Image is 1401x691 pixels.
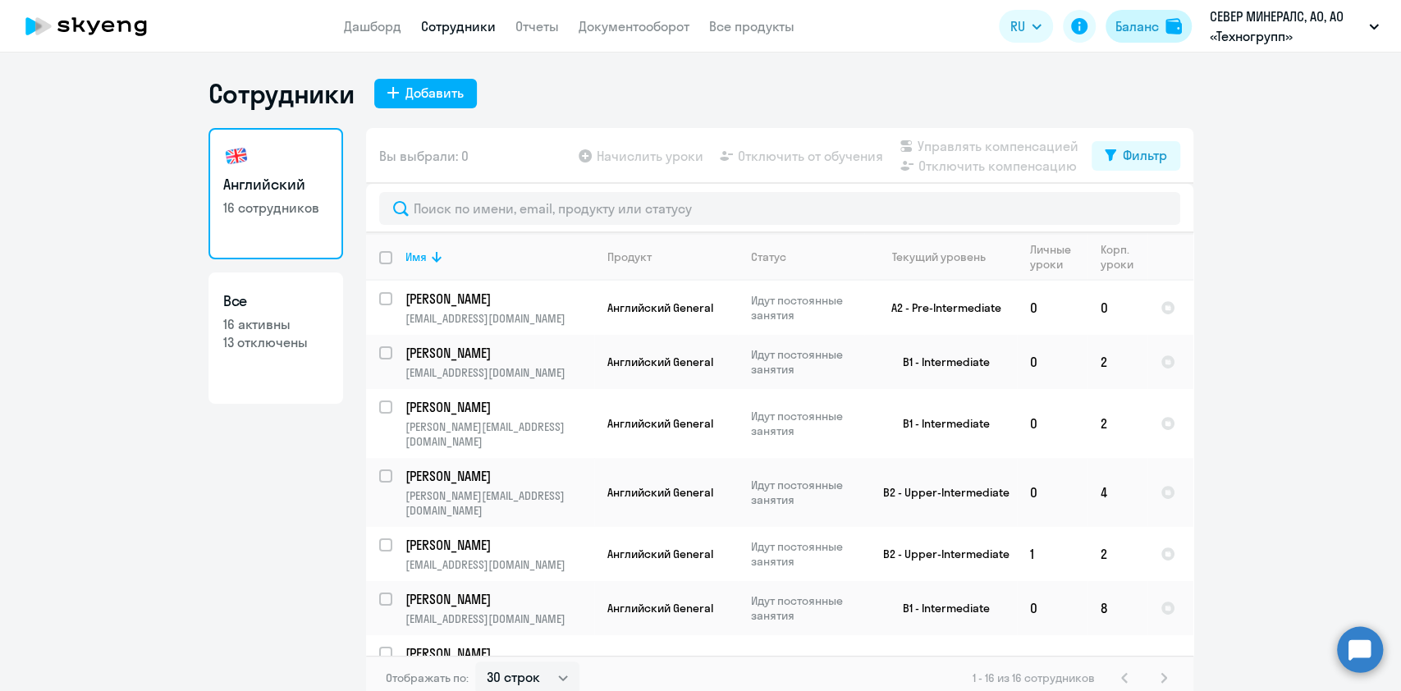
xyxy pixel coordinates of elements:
td: 8 [1087,581,1147,635]
span: Вы выбрали: 0 [379,146,469,166]
div: Добавить [405,83,464,103]
a: [PERSON_NAME] [405,536,593,554]
td: 1 [1017,527,1087,581]
a: Английский16 сотрудников [208,128,343,259]
p: [PERSON_NAME] [405,644,591,662]
div: Личные уроки [1030,242,1087,272]
td: 2 [1087,527,1147,581]
td: 2 [1087,335,1147,389]
td: 2 [1087,389,1147,458]
p: [PERSON_NAME] [405,344,591,362]
p: 16 активны [223,315,328,333]
div: Статус [751,249,863,264]
span: Английский General [607,416,713,431]
p: [PERSON_NAME] [405,590,591,608]
a: Сотрудники [421,18,496,34]
p: [PERSON_NAME][EMAIL_ADDRESS][DOMAIN_NAME] [405,488,593,518]
a: [PERSON_NAME] [405,398,593,416]
div: Статус [751,249,786,264]
div: Имя [405,249,593,264]
input: Поиск по имени, email, продукту или статусу [379,192,1180,225]
a: Документооборот [579,18,689,34]
p: Идут постоянные занятия [751,347,863,377]
p: [EMAIL_ADDRESS][DOMAIN_NAME] [405,611,593,626]
td: B1 - Intermediate [864,389,1017,458]
div: Личные уроки [1030,242,1076,272]
p: Идут постоянные занятия [751,593,863,623]
span: RU [1010,16,1025,36]
p: [PERSON_NAME][EMAIL_ADDRESS][DOMAIN_NAME] [405,419,593,449]
td: 4 [1087,458,1147,527]
td: B1 - Intermediate [864,581,1017,635]
img: balance [1165,18,1182,34]
p: [PERSON_NAME] [405,398,591,416]
div: Баланс [1115,16,1159,36]
td: 0 [1017,581,1087,635]
p: [EMAIL_ADDRESS][DOMAIN_NAME] [405,311,593,326]
p: Идут постоянные занятия [751,539,863,569]
p: [PERSON_NAME] [405,467,591,485]
div: Продукт [607,249,737,264]
button: Балансbalance [1106,10,1192,43]
div: Текущий уровень [892,249,986,264]
a: Все16 активны13 отключены [208,272,343,404]
td: 0 [1017,281,1087,335]
span: Английский General [607,485,713,500]
span: Английский General [607,355,713,369]
td: 0 [1087,281,1147,335]
h3: Все [223,291,328,312]
p: Идут постоянные занятия [751,478,863,507]
p: Идут постоянные занятия [751,293,863,323]
h1: Сотрудники [208,77,355,110]
button: RU [999,10,1053,43]
a: Отчеты [515,18,559,34]
div: Продукт [607,249,652,264]
td: 0 [1017,389,1087,458]
td: B2 - Upper-Intermediate [864,458,1017,527]
a: [PERSON_NAME] [405,644,593,662]
a: [PERSON_NAME] [405,344,593,362]
span: Английский General [607,300,713,315]
span: Отображать по: [386,670,469,685]
div: Имя [405,249,427,264]
a: Дашборд [344,18,401,34]
div: Фильтр [1123,145,1167,165]
h3: Английский [223,174,328,195]
a: [PERSON_NAME] [405,290,593,308]
div: Корп. уроки [1101,242,1136,272]
span: 1 - 16 из 16 сотрудников [973,670,1095,685]
p: 16 сотрудников [223,199,328,217]
a: [PERSON_NAME] [405,590,593,608]
button: СЕВЕР МИНЕРАЛС, АО, АО «Техногрупп» [1202,7,1387,46]
span: Английский General [607,601,713,615]
p: Идут постоянные занятия [751,409,863,438]
a: [PERSON_NAME] [405,467,593,485]
p: [EMAIL_ADDRESS][DOMAIN_NAME] [405,557,593,572]
td: B2 - Upper-Intermediate [864,527,1017,581]
span: Английский General [607,547,713,561]
p: СЕВЕР МИНЕРАЛС, АО, АО «Техногрупп» [1210,7,1362,46]
p: 13 отключены [223,333,328,351]
p: [PERSON_NAME] [405,536,591,554]
td: B1 - Intermediate [864,335,1017,389]
p: [PERSON_NAME] [405,290,591,308]
div: Корп. уроки [1101,242,1147,272]
img: english [223,143,250,169]
p: [EMAIL_ADDRESS][DOMAIN_NAME] [405,365,593,380]
button: Фильтр [1092,141,1180,171]
div: Текущий уровень [877,249,1016,264]
td: A2 - Pre-Intermediate [864,281,1017,335]
td: 0 [1017,458,1087,527]
a: Все продукты [709,18,794,34]
button: Добавить [374,79,477,108]
td: 0 [1017,335,1087,389]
